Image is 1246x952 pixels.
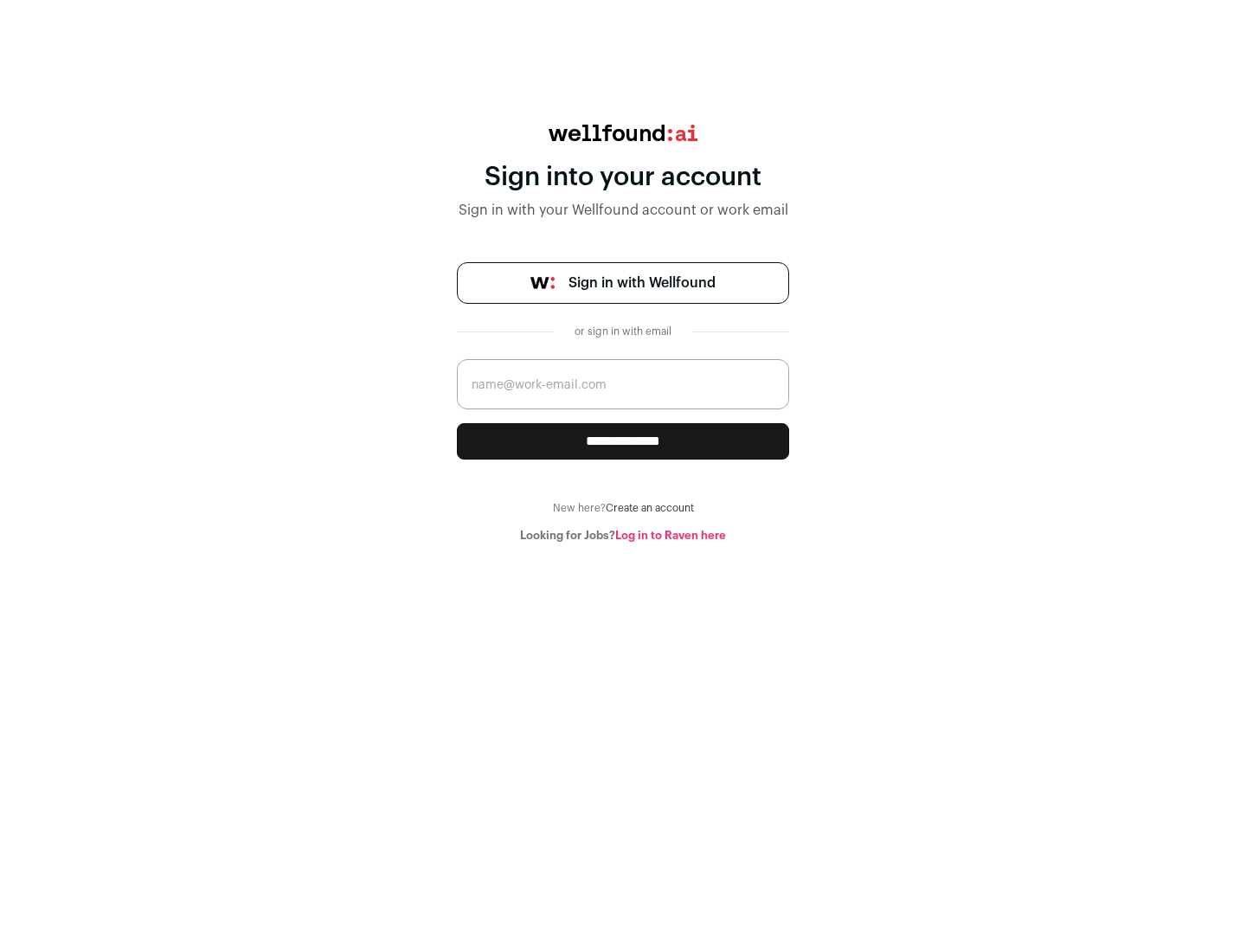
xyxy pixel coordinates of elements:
[568,325,678,338] div: or sign in with email
[606,503,694,513] a: Create an account
[549,125,697,141] img: wellfound:ai
[457,529,789,543] div: Looking for Jobs?
[457,359,789,409] input: name@work-email.com
[457,501,789,515] div: New here?
[615,530,726,541] a: Log in to Raven here
[530,277,555,289] img: wellfound-symbol-flush-black-fb3c872781a75f747ccb3a119075da62bfe97bd399995f84a933054e44a575c4.png
[457,200,789,221] div: Sign in with your Wellfound account or work email
[568,273,716,293] span: Sign in with Wellfound
[457,162,789,193] div: Sign into your account
[457,262,789,304] a: Sign in with Wellfound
